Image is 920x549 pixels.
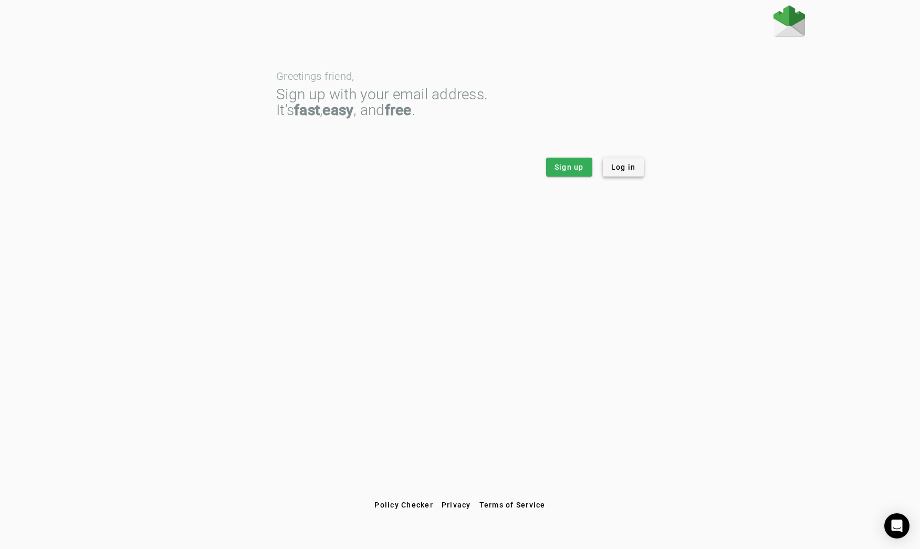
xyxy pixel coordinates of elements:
[475,495,550,514] button: Terms of Service
[437,495,475,514] button: Privacy
[546,158,592,177] button: Sign up
[603,158,644,177] button: Log in
[442,501,471,509] span: Privacy
[276,71,644,81] div: Greetings friend,
[370,495,437,514] button: Policy Checker
[555,162,584,172] span: Sign up
[773,5,805,37] img: Fraudmarc Logo
[385,101,412,119] strong: free
[294,101,320,119] strong: fast
[884,513,909,538] div: Open Intercom Messenger
[276,87,644,118] div: Sign up with your email address. It’s , , and .
[374,501,433,509] span: Policy Checker
[322,101,353,119] strong: easy
[479,501,546,509] span: Terms of Service
[611,162,636,172] span: Log in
